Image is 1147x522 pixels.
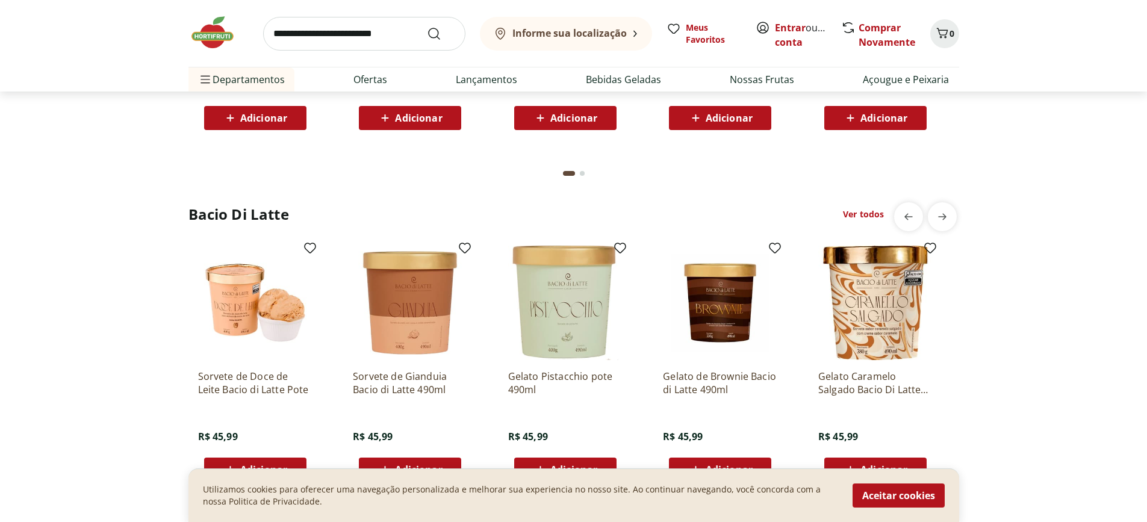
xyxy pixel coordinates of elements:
button: Adicionar [824,106,927,130]
a: Sorvete de Doce de Leite Bacio di Latte Pote [198,370,312,396]
button: Adicionar [669,458,771,482]
span: R$ 45,99 [818,430,858,443]
button: Aceitar cookies [853,483,945,508]
button: next [928,202,957,231]
a: Sorvete de Gianduia Bacio di Latte 490ml [353,370,467,396]
button: Current page from fs-carousel [561,159,577,188]
a: Comprar Novamente [859,21,915,49]
a: Açougue e Peixaria [863,72,949,87]
span: Meus Favoritos [686,22,741,46]
a: Bebidas Geladas [586,72,661,87]
button: Adicionar [359,106,461,130]
button: Menu [198,65,213,94]
img: Hortifruti [188,14,249,51]
span: R$ 45,99 [353,430,393,443]
b: Informe sua localização [512,26,627,40]
span: ou [775,20,828,49]
span: Adicionar [550,465,597,474]
button: Adicionar [824,458,927,482]
button: Adicionar [669,106,771,130]
button: Adicionar [359,458,461,482]
img: Gelato Caramelo Salgado Bacio Di Latte pote 490ml [818,246,933,360]
a: Gelato de Brownie Bacio di Latte 490ml [663,370,777,396]
span: Adicionar [550,113,597,123]
span: 0 [950,28,954,39]
button: previous [894,202,923,231]
a: Gelato Caramelo Salgado Bacio Di Latte pote 490ml [818,370,933,396]
h2: Bacio Di Latte [188,205,289,224]
input: search [263,17,465,51]
img: Gelato de Brownie Bacio di Latte 490ml [663,246,777,360]
span: Adicionar [395,465,442,474]
button: Submit Search [427,26,456,41]
button: Adicionar [514,106,617,130]
img: Sorvete de Gianduia Bacio di Latte 490ml [353,246,467,360]
span: Adicionar [860,113,907,123]
p: Utilizamos cookies para oferecer uma navegação personalizada e melhorar sua experiencia no nosso ... [203,483,838,508]
img: Gelato Pistacchio pote 490ml [508,246,623,360]
span: R$ 45,99 [663,430,703,443]
a: Gelato Pistacchio pote 490ml [508,370,623,396]
a: Lançamentos [456,72,517,87]
a: Meus Favoritos [667,22,741,46]
span: Adicionar [240,465,287,474]
span: Adicionar [860,465,907,474]
span: Adicionar [706,465,753,474]
button: Informe sua localização [480,17,652,51]
a: Entrar [775,21,806,34]
span: R$ 45,99 [198,430,238,443]
span: Departamentos [198,65,285,94]
span: Adicionar [706,113,753,123]
button: Carrinho [930,19,959,48]
button: Adicionar [204,458,306,482]
button: Adicionar [204,106,306,130]
span: Adicionar [240,113,287,123]
a: Ver todos [843,208,884,220]
a: Criar conta [775,21,841,49]
button: Adicionar [514,458,617,482]
a: Nossas Frutas [730,72,794,87]
img: Sorvete de Doce de Leite Bacio di Latte Pote [198,246,312,360]
span: Adicionar [395,113,442,123]
span: R$ 45,99 [508,430,548,443]
button: Go to page 2 from fs-carousel [577,159,587,188]
a: Ofertas [353,72,387,87]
